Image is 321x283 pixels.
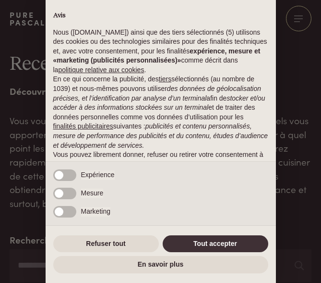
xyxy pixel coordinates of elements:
[53,47,261,64] strong: expérience, mesure et «marketing (publicités personnalisées)»
[163,235,268,253] button: Tout accepter
[81,207,110,217] span: Marketing
[53,122,113,131] button: finalités publicitaires
[53,150,268,197] p: Vous pouvez librement donner, refuser ou retirer votre consentement à tout moment en accédant au ...
[58,66,144,74] a: politique relative aux cookies
[53,235,159,253] button: Refuser tout
[81,189,104,198] span: Mesure
[53,75,268,150] p: En ce qui concerne la publicité, des sélectionnés (au nombre de 1039) et nous-mêmes pouvons utili...
[81,170,115,180] span: Expérience
[53,256,268,273] button: En savoir plus
[159,75,171,84] button: tiers
[53,28,268,75] p: Nous ([DOMAIN_NAME]) ainsi que des tiers sélectionnés (5) utilisons des cookies ou des technologi...
[53,12,268,20] h2: Avis
[53,85,262,102] em: des données de géolocalisation précises, et l’identification par analyse d’un terminal
[53,122,268,149] em: publicités et contenu personnalisés, mesure de performance des publicités et du contenu, études d...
